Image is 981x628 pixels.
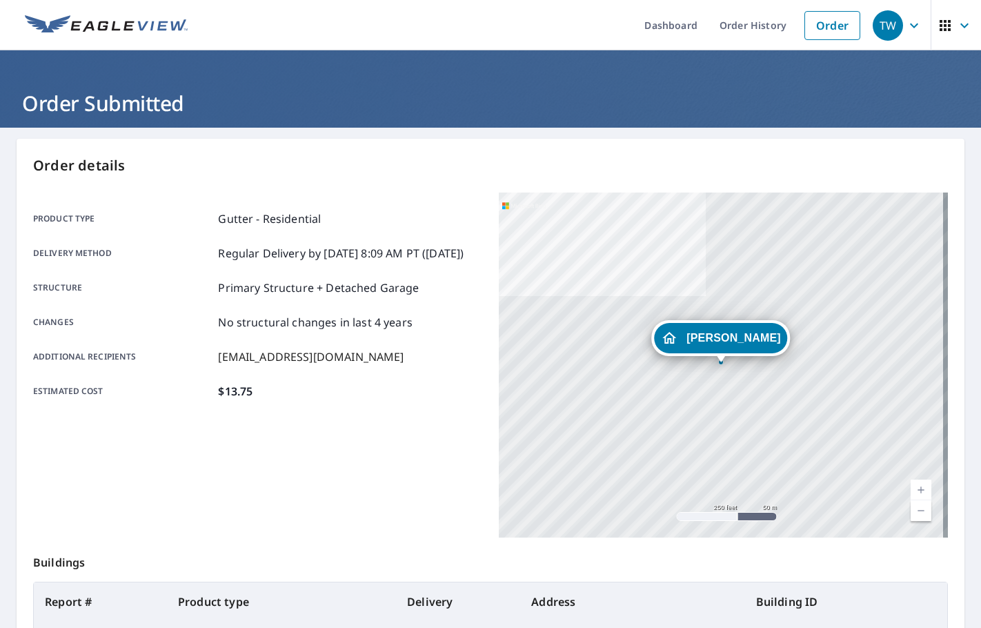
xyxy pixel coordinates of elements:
a: Current Level 17, Zoom Out [911,500,931,521]
p: Primary Structure + Detached Garage [218,279,419,296]
a: Current Level 17, Zoom In [911,480,931,500]
p: Additional recipients [33,349,212,365]
p: No structural changes in last 4 years [218,314,413,331]
p: Changes [33,314,212,331]
th: Building ID [745,582,947,621]
th: Report # [34,582,167,621]
th: Delivery [396,582,520,621]
p: Structure [33,279,212,296]
div: Dropped pin, building JENNIFER CHERNEY, Residential property, 18803 Candlelight St Roseville, MI ... [651,320,790,363]
th: Product type [167,582,396,621]
p: Order details [33,155,948,176]
p: $13.75 [218,383,252,400]
p: Delivery method [33,245,212,262]
a: Order [804,11,860,40]
img: EV Logo [25,15,188,36]
p: Estimated cost [33,383,212,400]
h1: Order Submitted [17,89,964,117]
div: TW [873,10,903,41]
p: Gutter - Residential [218,210,321,227]
p: Product type [33,210,212,227]
p: [EMAIL_ADDRESS][DOMAIN_NAME] [218,349,404,365]
span: [PERSON_NAME] [686,333,780,343]
th: Address [520,582,744,621]
p: Buildings [33,538,948,582]
p: Regular Delivery by [DATE] 8:09 AM PT ([DATE]) [218,245,464,262]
